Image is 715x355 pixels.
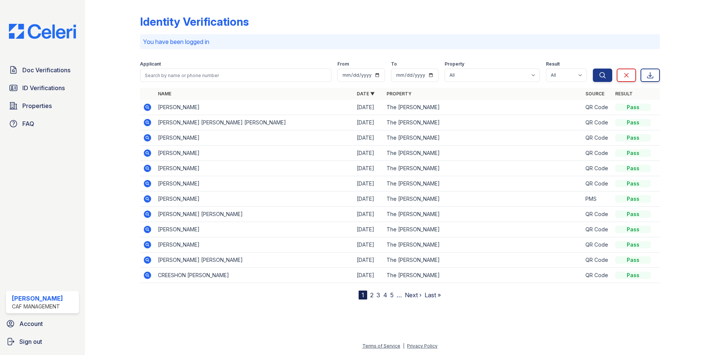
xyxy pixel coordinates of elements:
td: The [PERSON_NAME] [384,115,582,130]
td: QR Code [582,146,612,161]
a: Account [3,316,82,331]
div: [PERSON_NAME] [12,294,63,303]
span: Properties [22,101,52,110]
a: Last » [425,291,441,299]
td: [PERSON_NAME] [PERSON_NAME] [155,207,354,222]
td: [DATE] [354,146,384,161]
div: | [403,343,404,349]
a: Privacy Policy [407,343,438,349]
td: The [PERSON_NAME] [384,222,582,237]
div: Pass [615,104,651,111]
td: QR Code [582,176,612,191]
a: Properties [6,98,79,113]
div: Pass [615,165,651,172]
td: QR Code [582,161,612,176]
td: [PERSON_NAME] [155,130,354,146]
td: [DATE] [354,268,384,283]
label: Property [445,61,464,67]
td: The [PERSON_NAME] [384,146,582,161]
td: The [PERSON_NAME] [384,237,582,253]
span: Doc Verifications [22,66,70,75]
td: [DATE] [354,207,384,222]
a: Sign out [3,334,82,349]
td: [DATE] [354,222,384,237]
a: 4 [383,291,387,299]
p: You have been logged in [143,37,657,46]
td: The [PERSON_NAME] [384,268,582,283]
div: Pass [615,226,651,233]
span: … [397,291,402,299]
div: Identity Verifications [140,15,249,28]
td: The [PERSON_NAME] [384,207,582,222]
td: QR Code [582,237,612,253]
a: Next › [405,291,422,299]
span: Sign out [19,337,42,346]
td: The [PERSON_NAME] [384,253,582,268]
div: Pass [615,195,651,203]
td: [PERSON_NAME] [PERSON_NAME] [PERSON_NAME] [155,115,354,130]
td: The [PERSON_NAME] [384,176,582,191]
td: QR Code [582,100,612,115]
a: 3 [376,291,380,299]
a: Terms of Service [362,343,400,349]
td: CREESHON [PERSON_NAME] [155,268,354,283]
td: QR Code [582,115,612,130]
td: [PERSON_NAME] [155,176,354,191]
a: Name [158,91,171,96]
a: Doc Verifications [6,63,79,77]
td: [PERSON_NAME] [PERSON_NAME] [155,253,354,268]
img: CE_Logo_Blue-a8612792a0a2168367f1c8372b55b34899dd931a85d93a1a3d3e32e68fde9ad4.png [3,24,82,39]
a: ID Verifications [6,80,79,95]
span: FAQ [22,119,34,128]
label: To [391,61,397,67]
td: QR Code [582,207,612,222]
div: Pass [615,119,651,126]
input: Search by name or phone number [140,69,331,82]
div: CAF Management [12,303,63,310]
span: Account [19,319,43,328]
a: Source [585,91,604,96]
td: [DATE] [354,237,384,253]
td: [PERSON_NAME] [155,161,354,176]
label: Result [546,61,560,67]
td: QR Code [582,268,612,283]
div: Pass [615,210,651,218]
div: Pass [615,134,651,142]
td: [DATE] [354,130,384,146]
td: [DATE] [354,115,384,130]
a: Date ▼ [357,91,375,96]
td: The [PERSON_NAME] [384,100,582,115]
td: PMS [582,191,612,207]
a: Property [387,91,411,96]
td: QR Code [582,253,612,268]
td: [DATE] [354,253,384,268]
td: The [PERSON_NAME] [384,130,582,146]
td: [DATE] [354,100,384,115]
a: Result [615,91,633,96]
td: [PERSON_NAME] [155,222,354,237]
td: QR Code [582,222,612,237]
div: 1 [359,291,367,299]
td: [DATE] [354,176,384,191]
a: 5 [390,291,394,299]
div: Pass [615,180,651,187]
td: The [PERSON_NAME] [384,191,582,207]
label: Applicant [140,61,161,67]
td: [DATE] [354,161,384,176]
div: Pass [615,241,651,248]
div: Pass [615,272,651,279]
td: [PERSON_NAME] [155,237,354,253]
div: Pass [615,256,651,264]
td: The [PERSON_NAME] [384,161,582,176]
span: ID Verifications [22,83,65,92]
a: 2 [370,291,374,299]
td: [PERSON_NAME] [155,146,354,161]
td: QR Code [582,130,612,146]
a: FAQ [6,116,79,131]
td: [PERSON_NAME] [155,100,354,115]
td: [DATE] [354,191,384,207]
label: From [337,61,349,67]
div: Pass [615,149,651,157]
td: [PERSON_NAME] [155,191,354,207]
